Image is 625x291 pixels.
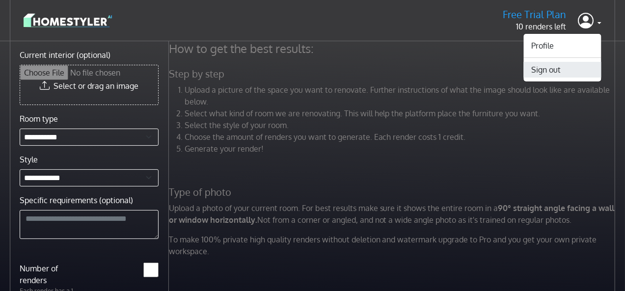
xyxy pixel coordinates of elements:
[524,62,601,78] button: Sign out
[14,263,89,286] label: Number of renders
[163,41,624,56] h4: How to get the best results:
[185,119,618,131] li: Select the style of your room.
[20,154,38,165] label: Style
[185,143,618,155] li: Generate your render!
[185,107,618,119] li: Select what kind of room we are renovating. This will help the platform place the furniture you w...
[163,186,624,198] h5: Type of photo
[524,38,601,53] a: Profile
[503,21,566,32] p: 10 renders left
[20,49,110,61] label: Current interior (optional)
[24,12,112,29] img: logo-3de290ba35641baa71223ecac5eacb59cb85b4c7fdf211dc9aaecaaee71ea2f8.svg
[185,84,618,107] li: Upload a picture of the space you want to renovate. Further instructions of what the image should...
[503,8,566,21] h5: Free Trial Plan
[163,234,624,257] p: To make 100% private high quality renders without deletion and watermark upgrade to Pro and you g...
[185,131,618,143] li: Choose the amount of renders you want to generate. Each render costs 1 credit.
[20,194,133,206] label: Specific requirements (optional)
[163,68,624,80] h5: Step by step
[20,113,58,125] label: Room type
[163,202,624,226] p: Upload a photo of your current room. For best results make sure it shows the entire room in a Not...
